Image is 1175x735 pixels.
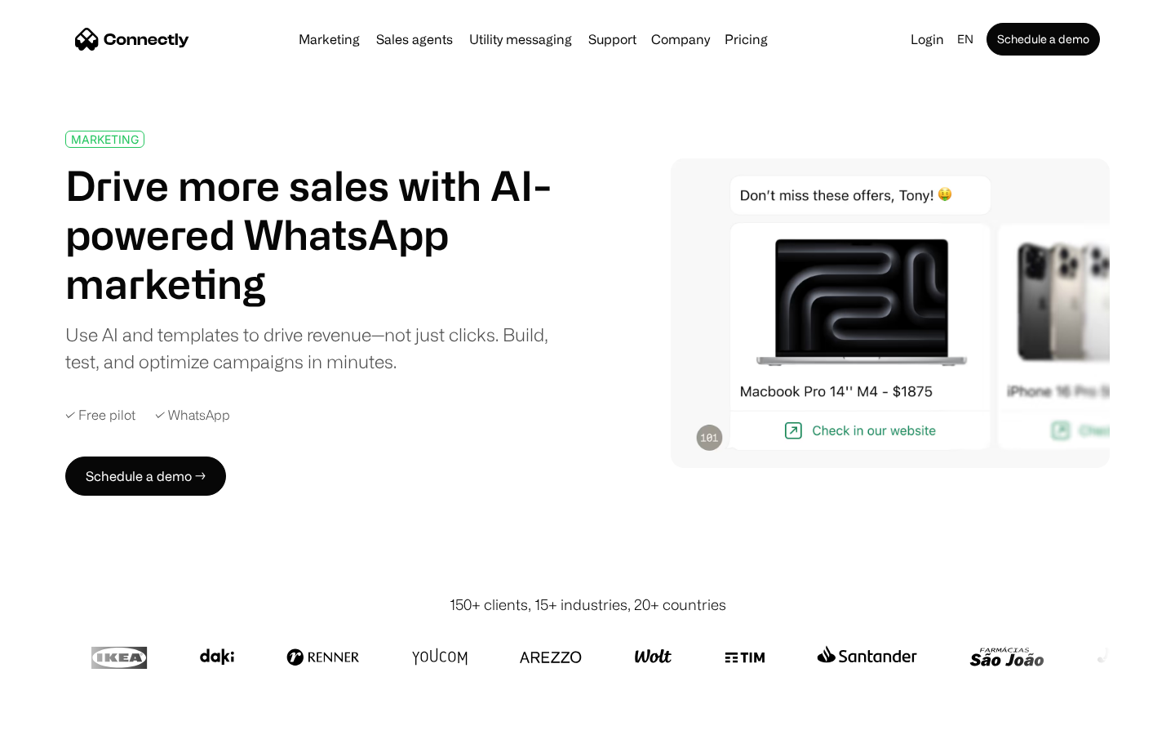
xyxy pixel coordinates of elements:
[33,706,98,729] ul: Language list
[718,33,774,46] a: Pricing
[904,28,951,51] a: Login
[155,408,230,423] div: ✓ WhatsApp
[370,33,459,46] a: Sales agents
[450,594,726,616] div: 150+ clients, 15+ industries, 20+ countries
[71,133,139,145] div: MARKETING
[651,28,710,51] div: Company
[582,33,643,46] a: Support
[463,33,579,46] a: Utility messaging
[16,705,98,729] aside: Language selected: English
[65,457,226,496] a: Schedule a demo →
[65,161,570,308] h1: Drive more sales with AI-powered WhatsApp marketing
[292,33,366,46] a: Marketing
[65,321,570,375] div: Use AI and templates to drive revenue—not just clicks. Build, test, and optimize campaigns in min...
[65,408,135,423] div: ✓ Free pilot
[957,28,973,51] div: en
[987,23,1100,56] a: Schedule a demo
